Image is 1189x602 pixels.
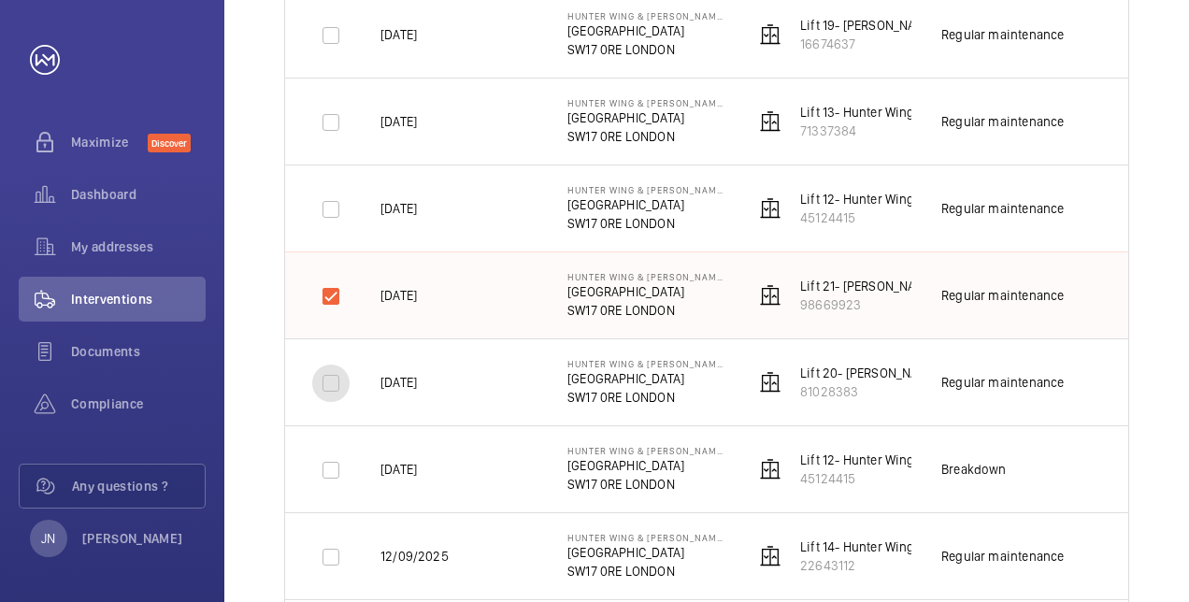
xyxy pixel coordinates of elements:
[941,460,1007,479] div: Breakdown
[567,108,724,127] p: [GEOGRAPHIC_DATA]
[759,284,781,307] img: elevator.svg
[800,295,968,314] p: 98669923
[567,40,724,59] p: SW17 0RE LONDON
[567,184,724,195] p: Hunter Wing & [PERSON_NAME]
[941,199,1064,218] div: Regular maintenance
[148,134,191,152] span: Discover
[800,451,946,469] p: Lift 12- Hunter Wing (7FL)
[82,529,183,548] p: [PERSON_NAME]
[567,97,724,108] p: Hunter Wing & [PERSON_NAME]
[567,10,724,21] p: Hunter Wing & [PERSON_NAME]
[759,23,781,46] img: elevator.svg
[941,547,1064,566] div: Regular maintenance
[941,286,1064,305] div: Regular maintenance
[71,342,206,361] span: Documents
[759,371,781,394] img: elevator.svg
[567,127,724,146] p: SW17 0RE LONDON
[800,16,968,35] p: Lift 19- [PERSON_NAME] (4FL)
[380,112,417,131] p: [DATE]
[800,537,946,556] p: Lift 14- Hunter Wing (7FL)
[380,460,417,479] p: [DATE]
[380,25,417,44] p: [DATE]
[800,382,971,401] p: 81028383
[800,364,971,382] p: Lift 20- [PERSON_NAME] (4FL)
[759,545,781,567] img: elevator.svg
[567,445,724,456] p: Hunter Wing & [PERSON_NAME]
[759,458,781,480] img: elevator.svg
[567,282,724,301] p: [GEOGRAPHIC_DATA]
[71,290,206,308] span: Interventions
[941,373,1064,392] div: Regular maintenance
[380,199,417,218] p: [DATE]
[759,197,781,220] img: elevator.svg
[941,25,1064,44] div: Regular maintenance
[71,237,206,256] span: My addresses
[71,185,206,204] span: Dashboard
[567,475,724,494] p: SW17 0RE LONDON
[71,394,206,413] span: Compliance
[41,529,55,548] p: JN
[567,369,724,388] p: [GEOGRAPHIC_DATA]
[567,388,724,407] p: SW17 0RE LONDON
[567,456,724,475] p: [GEOGRAPHIC_DATA]
[567,562,724,580] p: SW17 0RE LONDON
[567,195,724,214] p: [GEOGRAPHIC_DATA]
[567,271,724,282] p: Hunter Wing & [PERSON_NAME]
[941,112,1064,131] div: Regular maintenance
[567,21,724,40] p: [GEOGRAPHIC_DATA]
[71,133,148,151] span: Maximize
[800,190,946,208] p: Lift 12- Hunter Wing (7FL)
[800,122,946,140] p: 71337384
[800,469,946,488] p: 45124415
[759,110,781,133] img: elevator.svg
[800,556,946,575] p: 22643112
[800,277,968,295] p: Lift 21- [PERSON_NAME] (4FL)
[800,208,946,227] p: 45124415
[800,103,946,122] p: Lift 13- Hunter Wing (7FL)
[380,373,417,392] p: [DATE]
[567,214,724,233] p: SW17 0RE LONDON
[567,543,724,562] p: [GEOGRAPHIC_DATA]
[567,301,724,320] p: SW17 0RE LONDON
[72,477,205,495] span: Any questions ?
[380,547,449,566] p: 12/09/2025
[800,35,968,53] p: 16674637
[380,286,417,305] p: [DATE]
[567,532,724,543] p: Hunter Wing & [PERSON_NAME]
[567,358,724,369] p: Hunter Wing & [PERSON_NAME]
